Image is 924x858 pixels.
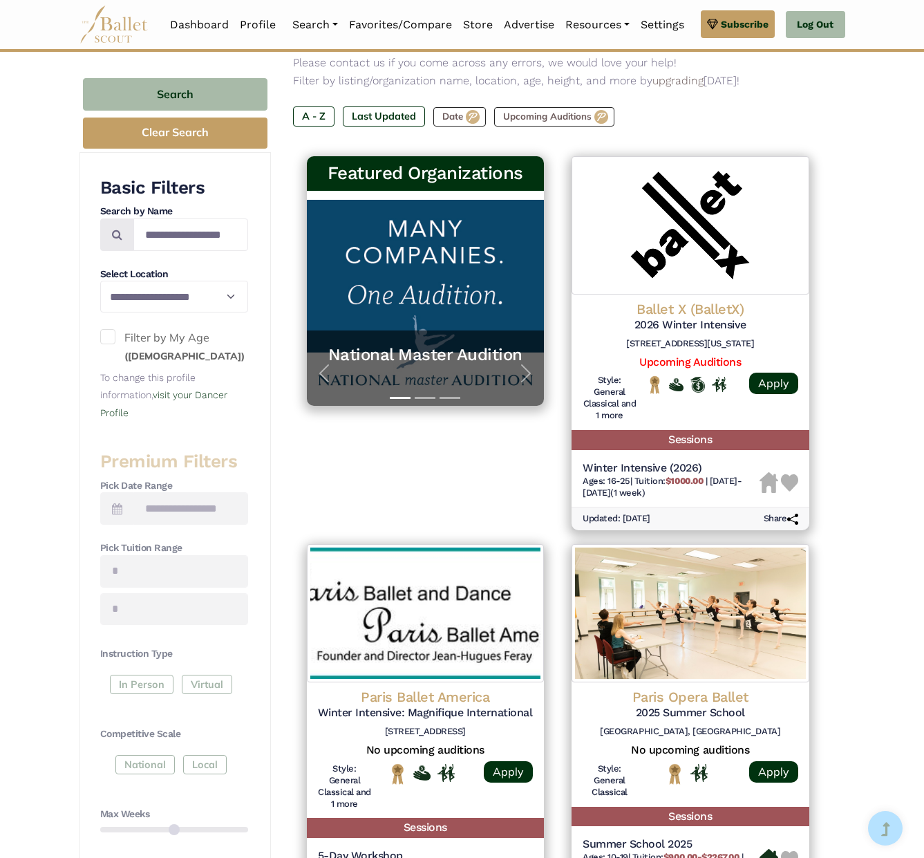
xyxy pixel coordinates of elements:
h5: Winter Intensive (2026) [583,461,760,476]
img: National [389,763,406,785]
a: Advertise [498,10,560,39]
img: Logo [572,544,809,682]
img: Housing Unavailable [760,472,778,493]
p: Please contact us if you come across any errors, we would love your help! [293,54,823,72]
small: ([DEMOGRAPHIC_DATA]) [124,350,245,362]
h4: Pick Tuition Range [100,541,248,555]
h3: Featured Organizations [318,162,534,185]
a: Resources [560,10,635,39]
h6: Share [764,513,798,525]
h5: 2025 Summer School [583,706,798,720]
h5: Sessions [307,818,545,838]
a: Favorites/Compare [343,10,458,39]
input: Search by names... [133,218,248,251]
img: In Person [690,764,708,782]
label: Date [433,107,486,127]
h5: Winter Intensive: Magnifique International Ballet Intensive [318,706,534,720]
a: Dashboard [164,10,234,39]
span: Tuition: [634,476,706,486]
img: Offers Financial Aid [669,378,683,391]
label: A - Z [293,106,334,126]
a: Subscribe [701,10,775,38]
span: [DATE]-[DATE] (1 week) [583,476,742,498]
label: Upcoming Auditions [494,107,614,127]
img: Offers Scholarship [690,377,705,393]
button: Slide 3 [440,390,460,406]
a: Log Out [786,11,845,39]
label: Filter by My Age [100,329,248,364]
h3: Basic Filters [100,176,248,200]
h6: | | [583,476,760,499]
h4: Max Weeks [100,808,248,821]
span: Ages: 16-25 [583,476,630,486]
a: upgrading [652,74,704,87]
img: Offers Financial Aid [413,765,431,781]
h6: Updated: [DATE] [583,513,650,525]
h4: Search by Name [100,205,248,218]
a: Search [287,10,343,39]
a: Profile [234,10,281,39]
h5: Sessions [572,807,809,827]
h4: Instruction Type [100,647,248,661]
h6: Style: General Classical and 1 more [583,375,637,422]
h5: No upcoming auditions [583,743,798,758]
h5: Summer School 2025 [583,837,760,852]
h6: [GEOGRAPHIC_DATA], [GEOGRAPHIC_DATA] [583,726,798,738]
img: Heart [781,474,798,492]
h4: Competitive Scale [100,727,248,741]
h4: Select Location [100,268,248,281]
h4: Ballet X (BalletX) [583,300,798,318]
a: Settings [635,10,690,39]
a: Upcoming Auditions [639,355,741,369]
span: Subscribe [721,17,769,32]
button: Slide 1 [390,390,411,406]
h4: Paris Opera Ballet [583,688,798,706]
a: National Master Audition [321,344,531,366]
h6: Style: General Classical and 1 more [318,763,372,810]
img: Logo [572,156,809,295]
h5: 2026 Winter Intensive [583,318,798,333]
h6: [STREET_ADDRESS][US_STATE] [583,338,798,350]
h3: Premium Filters [100,450,248,474]
a: Apply [749,373,798,394]
a: Store [458,10,498,39]
b: $1000.00 [666,476,703,486]
img: National [648,375,662,393]
h4: Pick Date Range [100,479,248,493]
button: Search [83,78,267,111]
p: Filter by listing/organization name, location, age, height, and more by [DATE]! [293,72,823,90]
h5: No upcoming auditions [318,743,534,758]
a: Apply [484,761,533,783]
img: In Person [437,764,455,782]
h4: Paris Ballet America [318,688,534,706]
img: In Person [712,377,726,392]
h5: Sessions [572,430,809,450]
h6: Style: General Classical [583,763,637,799]
a: Apply [749,761,798,783]
img: gem.svg [707,17,718,32]
h6: [STREET_ADDRESS] [318,726,534,738]
button: Slide 2 [415,390,435,406]
a: visit your Dancer Profile [100,389,227,418]
button: Clear Search [83,118,267,149]
img: Logo [307,544,545,682]
label: Last Updated [343,106,425,126]
small: To change this profile information, [100,372,227,418]
img: National [666,763,683,785]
